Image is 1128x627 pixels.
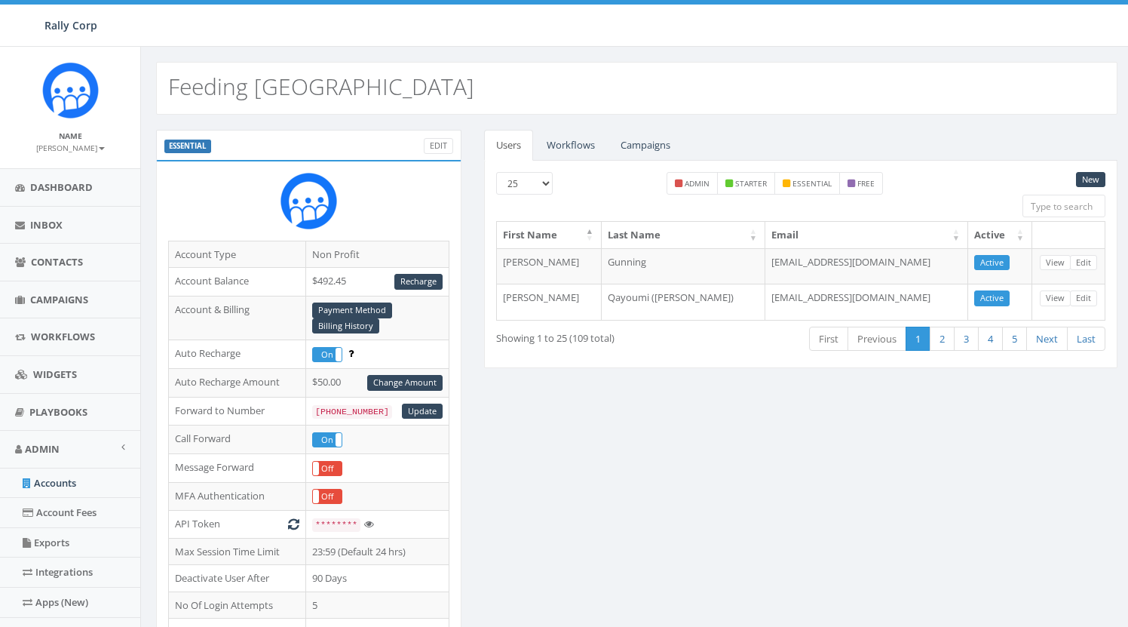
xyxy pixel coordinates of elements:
span: Campaigns [30,293,88,306]
td: $50.00 [305,368,449,397]
a: Edit [1070,255,1097,271]
small: free [857,178,875,189]
td: No Of Login Attempts [169,592,306,619]
a: Next [1026,327,1068,352]
input: Type to search [1022,195,1105,217]
span: Dashboard [30,180,93,194]
a: Billing History [312,318,379,334]
a: Active [974,290,1010,306]
td: $492.45 [305,268,449,297]
a: New [1076,172,1105,188]
a: Payment Method [312,303,392,318]
a: Users [484,130,533,161]
td: 90 Days [305,565,449,592]
a: Active [974,255,1010,271]
label: ESSENTIAL [164,140,211,153]
div: OnOff [312,347,342,362]
span: Widgets [33,367,77,381]
a: Last [1067,327,1105,352]
td: API Token [169,511,306,539]
a: Campaigns [608,130,682,161]
td: MFA Authentication [169,482,306,511]
td: Qayoumi ([PERSON_NAME]) [602,284,765,320]
span: Enable to prevent campaign failure. [348,346,354,360]
a: Edit [1070,290,1097,306]
td: Auto Recharge [169,340,306,369]
td: [EMAIL_ADDRESS][DOMAIN_NAME] [765,284,968,320]
td: Max Session Time Limit [169,538,306,565]
span: Playbooks [29,405,87,419]
td: Gunning [602,248,765,284]
small: starter [735,178,767,189]
a: [PERSON_NAME] [36,140,105,154]
th: Last Name: activate to sort column ascending [602,222,765,248]
td: Non Profit [305,241,449,268]
span: Workflows [31,330,95,343]
span: Rally Corp [44,18,97,32]
span: Admin [25,442,60,456]
a: 3 [954,327,979,352]
td: Call Forward [169,426,306,454]
label: On [313,348,342,361]
label: On [313,433,342,447]
a: First [809,327,848,352]
td: [EMAIL_ADDRESS][DOMAIN_NAME] [765,248,968,284]
td: Account & Billing [169,296,306,340]
a: Update [402,404,443,420]
div: OnOff [312,461,342,476]
span: Contacts [31,255,83,269]
a: View [1040,255,1071,271]
td: Deactivate User After [169,565,306,592]
code: [PHONE_NUMBER] [312,405,392,419]
label: Off [313,490,342,503]
span: Inbox [30,218,63,232]
a: Previous [848,327,906,352]
img: Rally_Corp_Icon.png [280,173,337,229]
div: Showing 1 to 25 (109 total) [496,325,737,346]
td: [PERSON_NAME] [497,284,602,320]
td: 5 [305,592,449,619]
i: Generate New Token [288,519,299,529]
td: Forward to Number [169,397,306,426]
a: Edit [424,138,453,154]
a: 5 [1002,327,1027,352]
td: 23:59 (Default 24 hrs) [305,538,449,565]
a: 4 [978,327,1003,352]
td: Auto Recharge Amount [169,368,306,397]
td: Account Type [169,241,306,268]
h2: Feeding [GEOGRAPHIC_DATA] [168,74,474,99]
img: Icon_1.png [42,62,99,118]
th: Email: activate to sort column ascending [765,222,968,248]
div: OnOff [312,489,342,504]
small: Name [59,131,82,141]
div: OnOff [312,432,342,447]
th: Active: activate to sort column ascending [968,222,1032,248]
th: First Name: activate to sort column descending [497,222,602,248]
small: admin [685,178,710,189]
a: 2 [930,327,955,352]
a: Recharge [394,274,443,290]
td: Account Balance [169,268,306,297]
a: 1 [906,327,930,352]
a: View [1040,290,1071,306]
small: essential [792,178,832,189]
a: Workflows [535,130,607,161]
label: Off [313,462,342,475]
td: Message Forward [169,453,306,482]
td: [PERSON_NAME] [497,248,602,284]
a: Change Amount [367,375,443,391]
small: [PERSON_NAME] [36,143,105,153]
